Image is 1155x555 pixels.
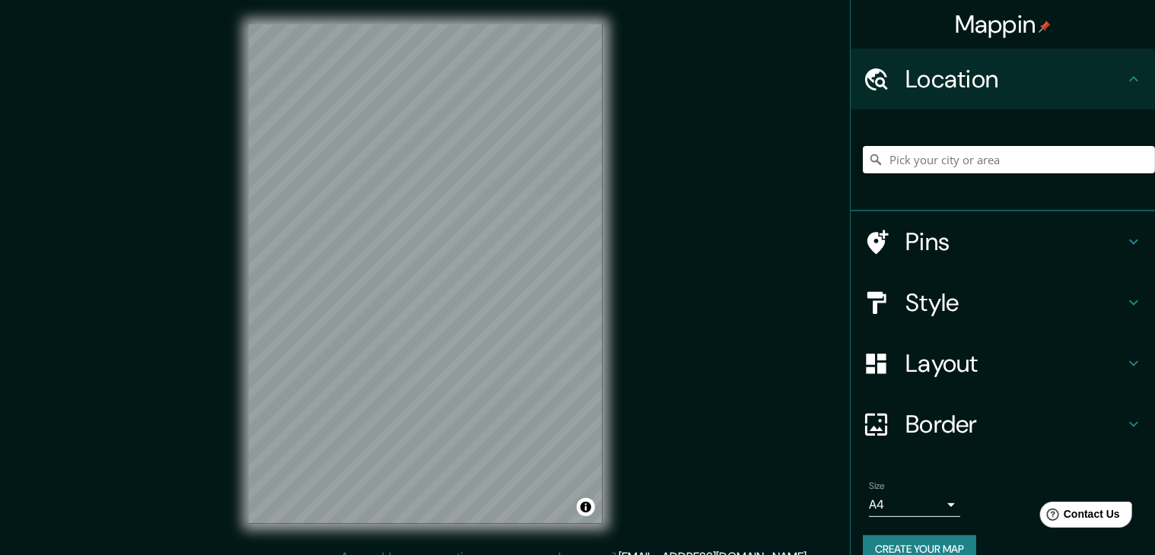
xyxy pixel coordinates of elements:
h4: Layout [905,348,1125,379]
h4: Style [905,287,1125,318]
h4: Pins [905,227,1125,257]
div: Layout [851,333,1155,394]
input: Pick your city or area [863,146,1155,173]
div: Location [851,49,1155,109]
canvas: Map [249,24,603,524]
iframe: Help widget launcher [1020,496,1138,538]
h4: Mappin [955,9,1052,40]
div: Pins [851,211,1155,272]
label: Size [869,480,885,493]
img: pin-icon.png [1039,21,1051,33]
div: A4 [869,493,960,517]
h4: Location [905,64,1125,94]
button: Toggle attribution [577,498,595,516]
div: Style [851,272,1155,333]
h4: Border [905,409,1125,439]
div: Border [851,394,1155,455]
